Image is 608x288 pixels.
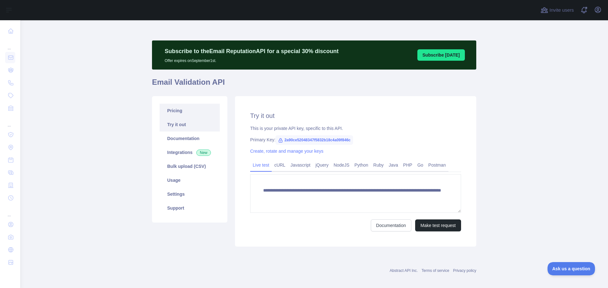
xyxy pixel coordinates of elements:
[160,118,220,132] a: Try it out
[165,47,339,56] p: Subscribe to the Email Reputation API for a special 30 % discount
[160,187,220,201] a: Settings
[371,160,386,170] a: Ruby
[5,38,15,51] div: ...
[401,160,415,170] a: PHP
[426,160,448,170] a: Postman
[371,219,411,231] a: Documentation
[415,160,426,170] a: Go
[453,268,476,273] a: Privacy policy
[165,56,339,63] p: Offer expires on September 1st.
[152,77,476,92] h1: Email Validation API
[548,262,595,275] iframe: Toggle Customer Support
[275,135,353,145] span: 2a90ce52048347f5832b18c4a09f846c
[160,132,220,145] a: Documentation
[160,159,220,173] a: Bulk upload (CSV)
[160,104,220,118] a: Pricing
[160,173,220,187] a: Usage
[5,115,15,128] div: ...
[415,219,461,231] button: Make test request
[250,160,272,170] a: Live test
[196,150,211,156] span: New
[160,145,220,159] a: Integrations New
[288,160,313,170] a: Javascript
[272,160,288,170] a: cURL
[160,201,220,215] a: Support
[352,160,371,170] a: Python
[5,205,15,218] div: ...
[386,160,401,170] a: Java
[313,160,331,170] a: jQuery
[549,7,574,14] span: Invite users
[250,137,461,143] div: Primary Key:
[539,5,575,15] button: Invite users
[421,268,449,273] a: Terms of service
[250,111,461,120] h2: Try it out
[390,268,418,273] a: Abstract API Inc.
[331,160,352,170] a: NodeJS
[250,149,323,154] a: Create, rotate and manage your keys
[250,125,461,132] div: This is your private API key, specific to this API.
[417,49,465,61] button: Subscribe [DATE]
